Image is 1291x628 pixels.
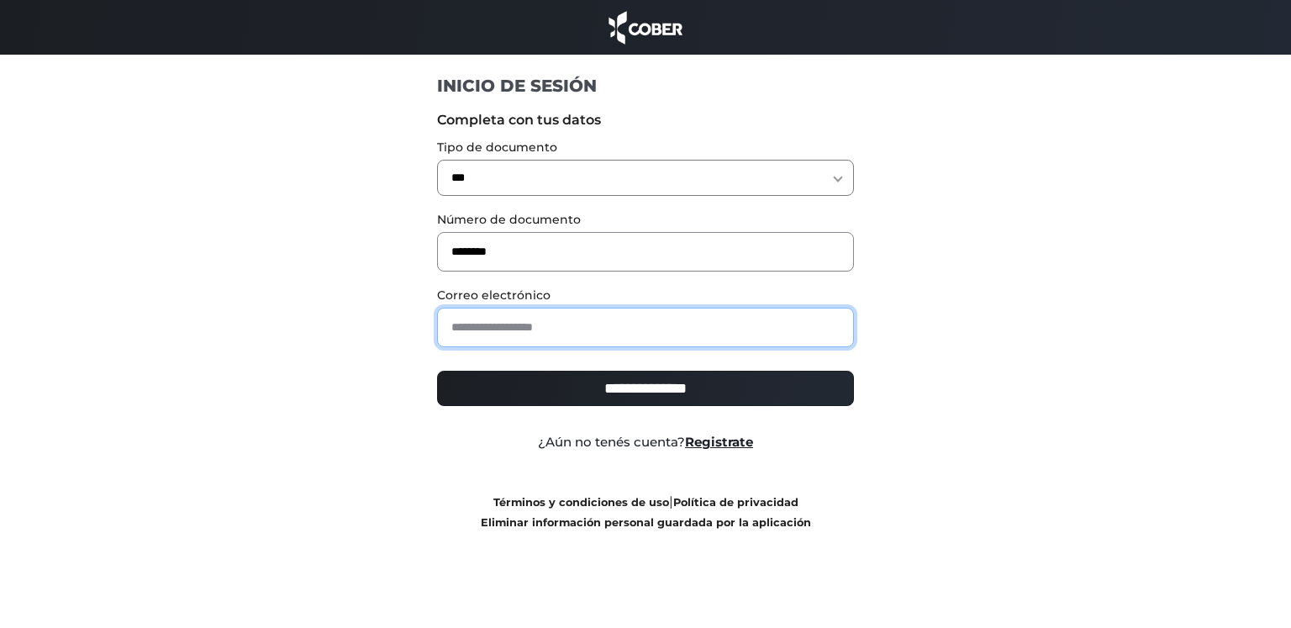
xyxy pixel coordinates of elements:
[437,211,855,229] label: Número de documento
[685,434,753,450] a: Registrate
[437,75,855,97] h1: INICIO DE SESIÓN
[437,139,855,156] label: Tipo de documento
[493,496,669,509] a: Términos y condiciones de uso
[424,492,867,532] div: |
[604,8,687,46] img: cober_marca.png
[437,110,855,130] label: Completa con tus datos
[437,287,855,304] label: Correo electrónico
[481,516,811,529] a: Eliminar información personal guardada por la aplicación
[673,496,798,509] a: Política de privacidad
[424,433,867,452] div: ¿Aún no tenés cuenta?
